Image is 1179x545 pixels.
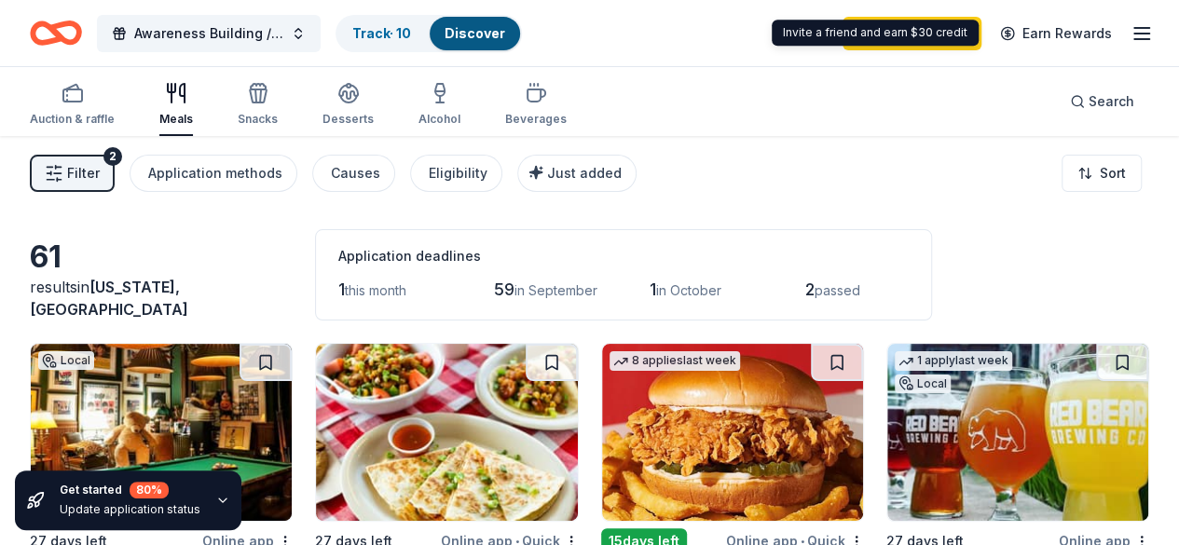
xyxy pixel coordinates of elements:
[429,162,487,184] div: Eligibility
[159,75,193,136] button: Meals
[159,112,193,127] div: Meals
[312,155,395,192] button: Causes
[514,282,597,298] span: in September
[31,344,292,521] img: Image for O Museum in The Mansion
[547,165,622,181] span: Just added
[505,75,567,136] button: Beverages
[895,375,951,393] div: Local
[67,162,100,184] span: Filter
[410,155,502,192] button: Eligibility
[338,245,909,267] div: Application deadlines
[148,162,282,184] div: Application methods
[30,155,115,192] button: Filter2
[316,344,577,521] img: Image for California Tortilla
[30,276,293,320] div: results
[1062,155,1142,192] button: Sort
[352,25,411,41] a: Track· 10
[130,155,297,192] button: Application methods
[1089,90,1134,113] span: Search
[336,15,522,52] button: Track· 10Discover
[30,278,188,319] span: [US_STATE], [GEOGRAPHIC_DATA]
[238,75,278,136] button: Snacks
[445,25,505,41] a: Discover
[38,351,94,370] div: Local
[517,155,637,192] button: Just added
[895,351,1012,371] div: 1 apply last week
[238,112,278,127] div: Snacks
[610,351,740,371] div: 8 applies last week
[331,162,380,184] div: Causes
[322,112,374,127] div: Desserts
[345,282,406,298] span: this month
[650,279,656,299] span: 1
[815,282,860,298] span: passed
[1055,83,1149,120] button: Search
[30,75,115,136] button: Auction & raffle
[602,344,863,521] img: Image for KBP Foods
[130,482,169,498] div: 80 %
[656,282,721,298] span: in October
[418,75,460,136] button: Alcohol
[30,112,115,127] div: Auction & raffle
[30,11,82,55] a: Home
[772,20,979,46] div: Invite a friend and earn $30 credit
[30,278,188,319] span: in
[418,112,460,127] div: Alcohol
[103,147,122,166] div: 2
[134,22,283,45] span: Awareness Building / Social Engagement Event
[60,502,200,517] div: Update application status
[494,279,514,299] span: 59
[805,279,815,299] span: 2
[322,75,374,136] button: Desserts
[97,15,321,52] button: Awareness Building / Social Engagement Event
[843,17,981,50] a: Start free trial
[60,482,200,498] div: Get started
[887,344,1148,521] img: Image for Red Bear Brewing Co.
[989,17,1123,50] a: Earn Rewards
[338,279,345,299] span: 1
[30,238,293,276] div: 61
[505,112,567,127] div: Beverages
[1100,162,1126,184] span: Sort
